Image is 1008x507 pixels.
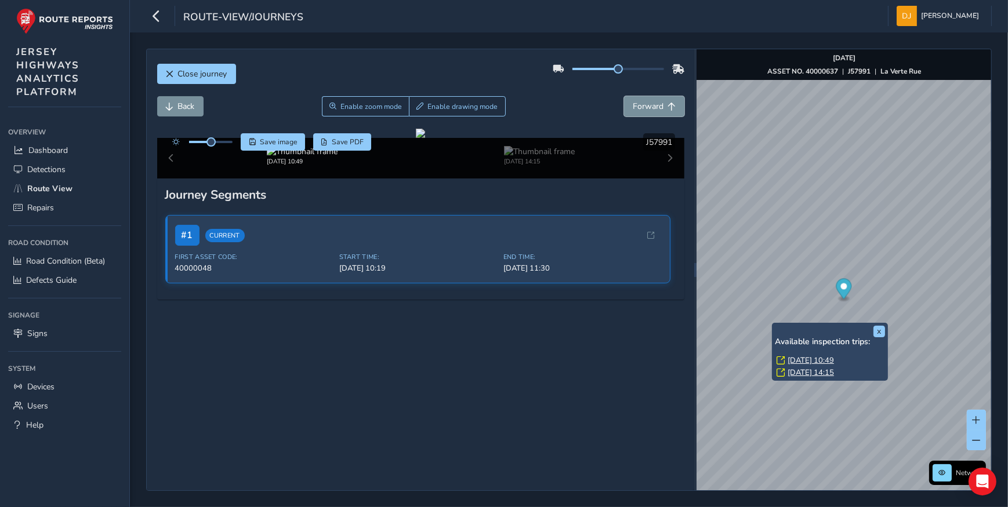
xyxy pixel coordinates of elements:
a: Signs [8,324,121,343]
span: Help [26,420,43,431]
a: Defects Guide [8,271,121,290]
span: # 1 [175,225,200,246]
span: End Time: [503,253,661,261]
button: Zoom [322,96,409,116]
span: [DATE] 10:19 [339,263,496,273]
span: Enable drawing mode [427,102,498,111]
span: Route View [27,183,72,194]
span: Dashboard [28,145,68,156]
button: Draw [409,96,506,116]
a: Repairs [8,198,121,217]
div: Journey Segments [165,187,676,203]
button: PDF [313,133,372,151]
span: Network [956,468,982,477]
button: Save [241,133,305,151]
strong: J57991 [848,67,871,76]
span: Enable zoom mode [340,102,402,111]
a: Dashboard [8,141,121,160]
span: Defects Guide [26,275,77,286]
span: Road Condition (Beta) [26,256,105,267]
span: route-view/journeys [183,10,303,26]
div: [DATE] 10:49 [267,157,338,166]
div: Road Condition [8,234,121,251]
span: Save image [260,137,298,147]
div: | | [767,67,921,76]
a: Detections [8,160,121,179]
span: JERSEY HIGHWAYS ANALYTICS PLATFORM [16,45,79,99]
span: Detections [27,164,66,175]
a: [DATE] 14:15 [788,367,834,378]
div: Signage [8,307,121,324]
span: Signs [27,328,48,339]
button: Back [157,96,204,116]
span: [DATE] 11:30 [503,263,661,273]
div: Open Intercom Messenger [969,468,996,495]
span: Back [178,101,195,112]
a: Devices [8,377,121,396]
h6: Available inspection trips: [775,337,885,347]
span: Save PDF [332,137,364,147]
button: [PERSON_NAME] [897,6,983,26]
span: Close journey [178,68,227,79]
span: [PERSON_NAME] [921,6,979,26]
span: Current [205,229,245,242]
button: Close journey [157,64,236,84]
a: [DATE] 10:49 [788,355,834,366]
span: 40000048 [175,263,332,273]
strong: ASSET NO. 40000637 [767,67,838,76]
a: Road Condition (Beta) [8,251,121,271]
span: Users [27,400,48,411]
button: x [873,326,885,337]
div: [DATE] 14:15 [504,157,575,166]
span: Start Time: [339,253,496,261]
a: Help [8,415,121,435]
span: J57991 [646,137,672,148]
div: Map marker [836,279,852,302]
strong: La Verte Rue [880,67,921,76]
a: Route View [8,179,121,198]
span: First Asset Code: [175,253,332,261]
img: Thumbnail frame [267,146,338,157]
img: Thumbnail frame [504,146,575,157]
span: Devices [27,381,55,392]
img: rr logo [16,8,113,34]
a: Users [8,396,121,415]
div: Overview [8,123,121,141]
strong: [DATE] [833,53,855,63]
span: Forward [633,101,663,112]
span: Repairs [27,202,54,213]
button: Forward [624,96,684,116]
div: System [8,360,121,377]
img: diamond-layout [897,6,917,26]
